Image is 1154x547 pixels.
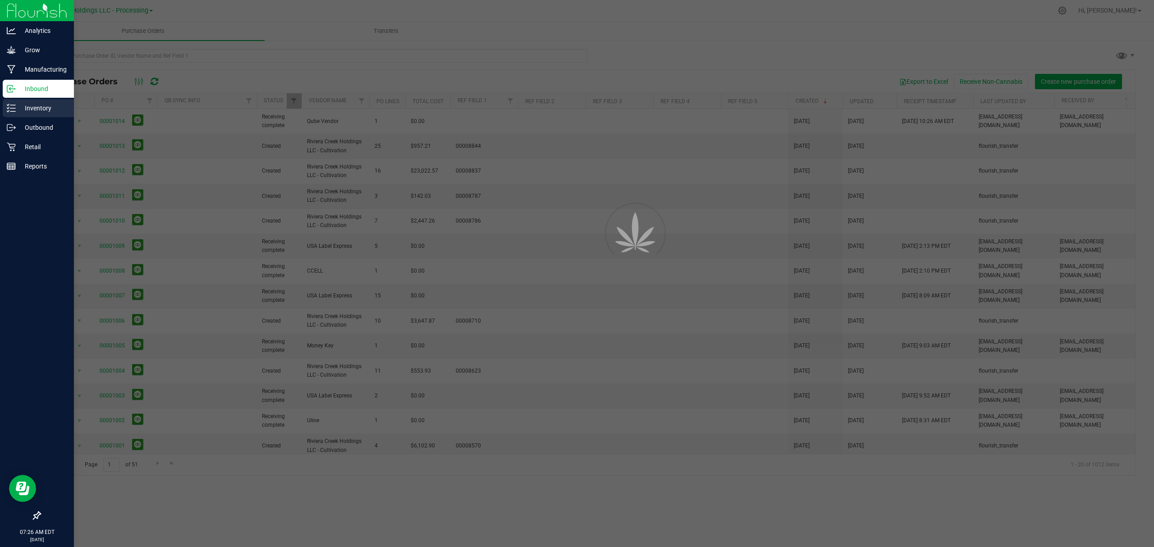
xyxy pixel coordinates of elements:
[7,142,16,151] inline-svg: Retail
[16,64,70,75] p: Manufacturing
[4,528,70,536] p: 07:26 AM EDT
[7,46,16,55] inline-svg: Grow
[7,123,16,132] inline-svg: Outbound
[7,26,16,35] inline-svg: Analytics
[7,104,16,113] inline-svg: Inventory
[16,83,70,94] p: Inbound
[16,25,70,36] p: Analytics
[7,84,16,93] inline-svg: Inbound
[7,65,16,74] inline-svg: Manufacturing
[16,122,70,133] p: Outbound
[16,103,70,114] p: Inventory
[16,161,70,172] p: Reports
[9,475,36,502] iframe: Resource center
[7,162,16,171] inline-svg: Reports
[16,45,70,55] p: Grow
[16,141,70,152] p: Retail
[4,536,70,543] p: [DATE]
